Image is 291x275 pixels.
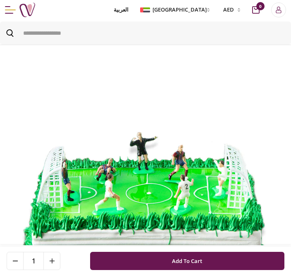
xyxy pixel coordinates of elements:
button: cart-button [252,6,260,14]
button: Login [271,2,286,17]
span: Add To Cart [172,254,202,268]
span: العربية [114,6,129,14]
button: [GEOGRAPHIC_DATA] [138,6,213,14]
button: Add To Cart [90,252,284,270]
span: AED [223,6,234,14]
span: [GEOGRAPHIC_DATA] [153,6,207,14]
button: AED [218,6,244,14]
img: Arabic_dztd3n.png [140,7,150,12]
img: Nigwa-uae-gifts [19,2,36,18]
span: 1 [24,252,43,270]
span: 0 [256,2,265,10]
